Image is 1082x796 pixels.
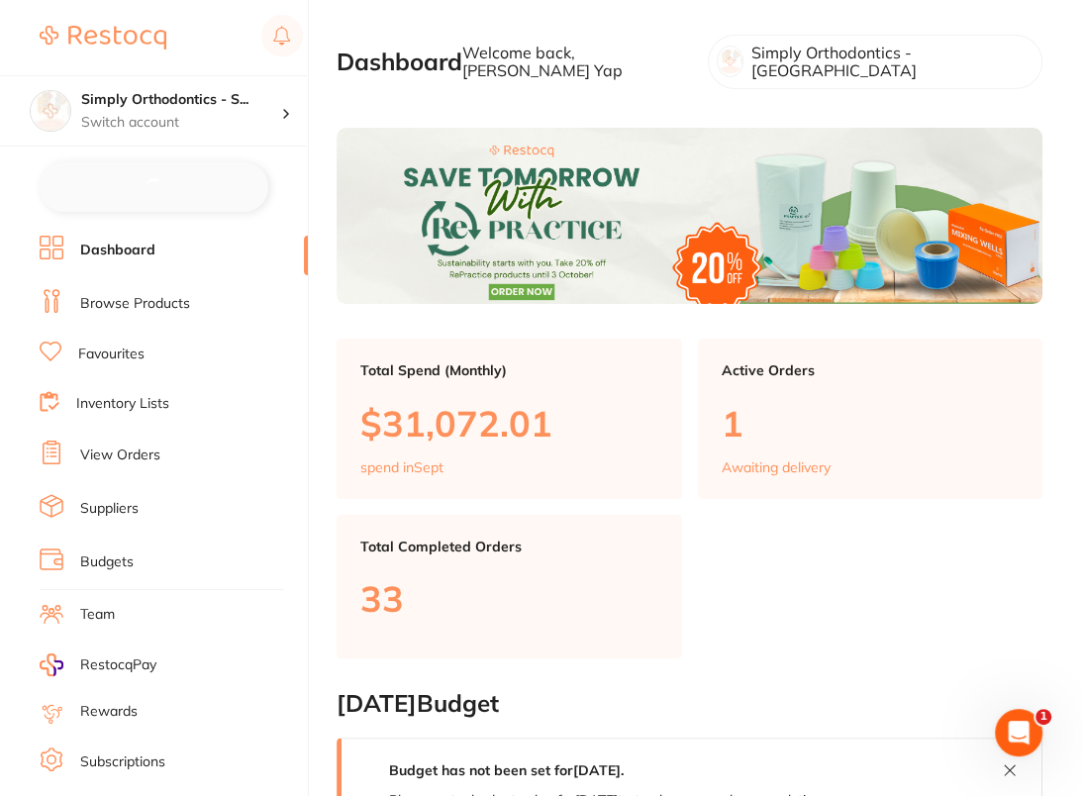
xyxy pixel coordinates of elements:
[360,578,658,619] p: 33
[80,241,155,260] a: Dashboard
[80,605,115,625] a: Team
[40,15,166,60] a: Restocq Logo
[995,709,1042,756] iframe: Intercom live chat
[751,44,1026,80] p: Simply Orthodontics - [GEOGRAPHIC_DATA]
[337,690,1042,718] h2: [DATE] Budget
[81,113,281,133] p: Switch account
[80,752,165,772] a: Subscriptions
[80,499,139,519] a: Suppliers
[80,702,138,722] a: Rewards
[337,339,682,499] a: Total Spend (Monthly)$31,072.01spend inSept
[80,294,190,314] a: Browse Products
[360,403,658,444] p: $31,072.01
[337,515,682,658] a: Total Completed Orders33
[40,653,156,676] a: RestocqPay
[1035,709,1051,725] span: 1
[81,90,281,110] h4: Simply Orthodontics - Sydenham
[337,49,462,76] h2: Dashboard
[722,362,1020,378] p: Active Orders
[40,26,166,50] img: Restocq Logo
[80,552,134,572] a: Budgets
[360,459,443,475] p: spend in Sept
[360,539,658,554] p: Total Completed Orders
[337,128,1042,304] img: Dashboard
[360,362,658,378] p: Total Spend (Monthly)
[389,761,624,779] strong: Budget has not been set for [DATE] .
[722,403,1020,444] p: 1
[462,44,692,80] p: Welcome back, [PERSON_NAME] Yap
[76,394,169,414] a: Inventory Lists
[698,339,1043,499] a: Active Orders1Awaiting delivery
[40,653,63,676] img: RestocqPay
[78,345,145,364] a: Favourites
[722,459,831,475] p: Awaiting delivery
[80,446,160,465] a: View Orders
[31,91,70,131] img: Simply Orthodontics - Sydenham
[80,655,156,675] span: RestocqPay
